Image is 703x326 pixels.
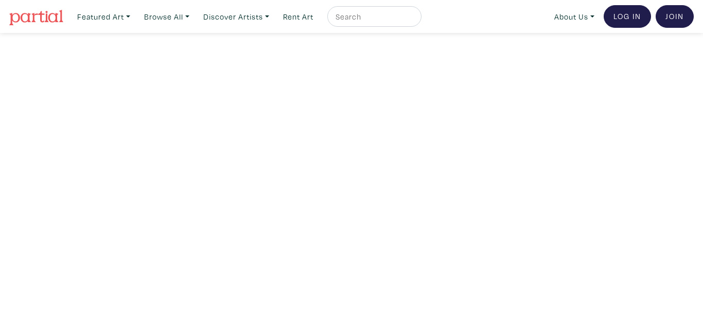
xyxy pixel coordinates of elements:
a: Browse All [139,6,194,27]
a: Join [656,5,694,28]
a: Log In [604,5,651,28]
a: Rent Art [278,6,318,27]
input: Search [335,10,412,23]
a: Discover Artists [199,6,274,27]
a: Featured Art [73,6,135,27]
a: About Us [550,6,599,27]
